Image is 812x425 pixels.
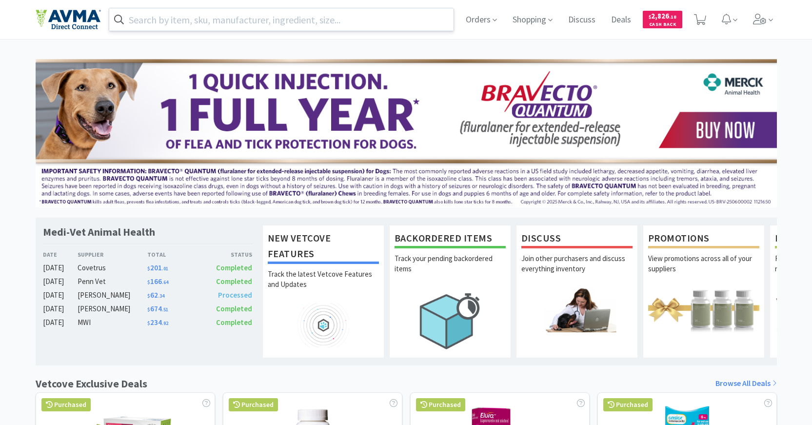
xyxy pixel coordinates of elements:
span: . 64 [162,279,168,285]
span: 166 [147,277,168,286]
a: [DATE][PERSON_NAME]$674.51Completed [43,303,253,315]
span: 62 [147,290,164,300]
input: Search by item, sku, manufacturer, ingredient, size... [109,8,454,31]
div: Total [147,250,200,259]
div: [PERSON_NAME] [78,303,147,315]
div: Supplier [78,250,147,259]
span: $ [147,265,150,272]
span: 234 [147,318,168,327]
div: [DATE] [43,289,78,301]
span: . 34 [158,293,164,299]
span: . 92 [162,320,168,326]
a: Browse All Deals [715,377,777,390]
p: View promotions across all of your suppliers [648,253,759,287]
div: [DATE] [43,303,78,315]
h1: Discuss [521,230,633,248]
img: hero_discuss.png [521,287,633,332]
img: hero_promotions.png [648,287,759,332]
a: $2,826.18Cash Back [643,6,682,33]
a: Deals [607,16,635,24]
div: Date [43,250,78,259]
span: . 51 [162,306,168,313]
a: [DATE]MWI$234.92Completed [43,317,253,328]
img: hero_backorders.png [395,287,506,354]
a: [DATE]Covetrus$201.01Completed [43,262,253,274]
h1: Promotions [648,230,759,248]
h1: Backordered Items [395,230,506,248]
span: Cash Back [649,22,676,28]
a: DiscussJoin other purchasers and discuss everything inventory [516,225,638,358]
a: [DATE]Penn Vet$166.64Completed [43,276,253,287]
div: [DATE] [43,317,78,328]
span: $ [147,293,150,299]
div: Covetrus [78,262,147,274]
span: Completed [216,277,252,286]
span: $ [147,279,150,285]
span: Completed [216,318,252,327]
h1: New Vetcove Features [268,230,379,264]
h1: Medi-Vet Animal Health [43,225,155,239]
div: MWI [78,317,147,328]
a: PromotionsView promotions across all of your suppliers [643,225,765,358]
span: . 18 [669,14,676,20]
h1: Vetcove Exclusive Deals [36,375,147,392]
img: e4e33dab9f054f5782a47901c742baa9_102.png [36,9,101,30]
div: Penn Vet [78,276,147,287]
p: Track your pending backordered items [395,253,506,287]
span: Completed [216,263,252,272]
div: Status [200,250,253,259]
img: 3ffb5edee65b4d9ab6d7b0afa510b01f.jpg [36,59,777,207]
p: Track the latest Vetcove Features and Updates [268,269,379,303]
span: Completed [216,304,252,313]
a: [DATE][PERSON_NAME]$62.34Processed [43,289,253,301]
span: Processed [218,290,252,300]
p: Join other purchasers and discuss everything inventory [521,253,633,287]
div: [DATE] [43,276,78,287]
span: $ [649,14,651,20]
div: [DATE] [43,262,78,274]
a: Discuss [564,16,599,24]
span: 674 [147,304,168,313]
a: New Vetcove FeaturesTrack the latest Vetcove Features and Updates [262,225,384,358]
span: $ [147,320,150,326]
span: 201 [147,263,168,272]
span: 2,826 [649,11,676,20]
div: [PERSON_NAME] [78,289,147,301]
a: Backordered ItemsTrack your pending backordered items [389,225,511,358]
span: $ [147,306,150,313]
span: . 01 [162,265,168,272]
img: hero_feature_roadmap.png [268,303,379,347]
